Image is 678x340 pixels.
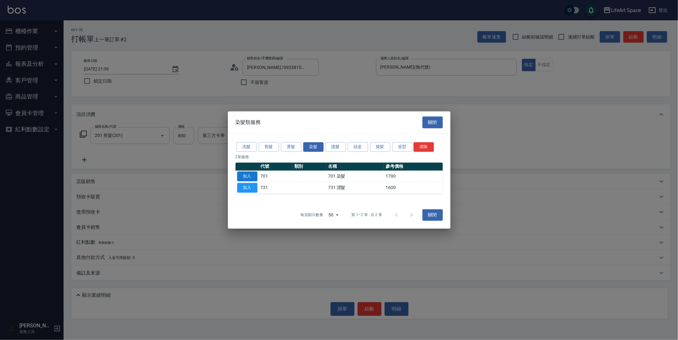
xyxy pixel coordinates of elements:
td: 731 [259,182,293,194]
td: 731 漂髮 [326,182,384,194]
button: 接髪 [370,142,390,152]
th: 代號 [259,163,293,171]
td: 1700 [384,171,442,182]
button: 加入 [237,172,257,181]
th: 參考價格 [384,163,442,171]
button: 燙髮 [281,142,301,152]
button: 染髮 [303,142,324,152]
button: 關閉 [422,117,443,128]
button: 頭皮 [348,142,368,152]
th: 類別 [293,163,326,171]
p: 第 1–2 筆 共 2 筆 [351,212,382,218]
td: 1600 [384,182,442,194]
button: 關閉 [422,209,443,221]
td: 701 染髮 [326,171,384,182]
button: 清除 [414,142,434,152]
button: 加入 [237,183,257,193]
p: 2 筆服務 [236,154,443,160]
td: 701 [259,171,293,182]
button: 剪髮 [259,142,279,152]
span: 染髮類服務 [236,119,261,126]
button: 洗髮 [236,142,257,152]
div: 50 [326,206,341,223]
p: 每頁顯示數量 [300,212,323,218]
button: 護髮 [325,142,346,152]
th: 名稱 [326,163,384,171]
button: 造型 [392,142,413,152]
